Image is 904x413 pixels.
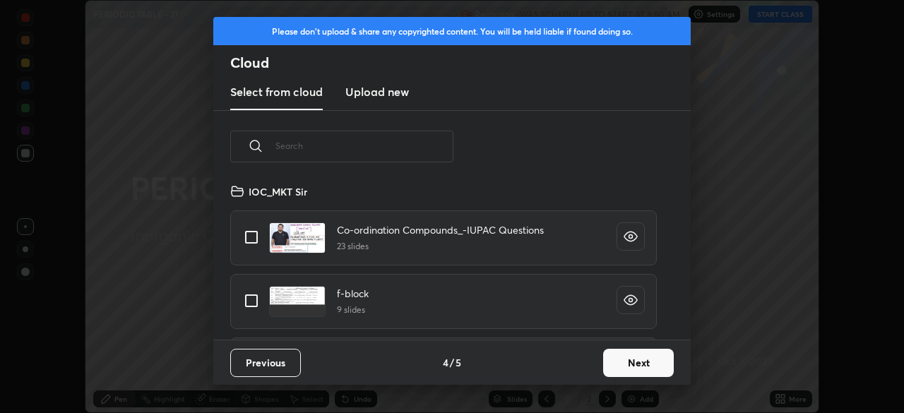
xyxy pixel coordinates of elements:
h5: 23 slides [337,240,544,253]
input: Search [275,116,453,176]
div: grid [213,179,674,340]
h3: Select from cloud [230,83,323,100]
button: Previous [230,349,301,377]
h4: 5 [456,355,461,370]
img: 1724904379AIDKPV.pdf [269,222,326,253]
h4: / [450,355,454,370]
h4: f-block [337,286,369,301]
h4: IOC_MKT Sir [249,184,307,199]
h3: Upload new [345,83,409,100]
button: Next [603,349,674,377]
h5: 9 slides [337,304,369,316]
div: Please don't upload & share any copyrighted content. You will be held liable if found doing so. [213,17,691,45]
h4: Co-ordination Compounds_-IUPAC Questions [337,222,544,237]
h4: 4 [443,355,448,370]
h2: Cloud [230,54,691,72]
img: 1727345531P28L5B.pdf [269,286,326,317]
